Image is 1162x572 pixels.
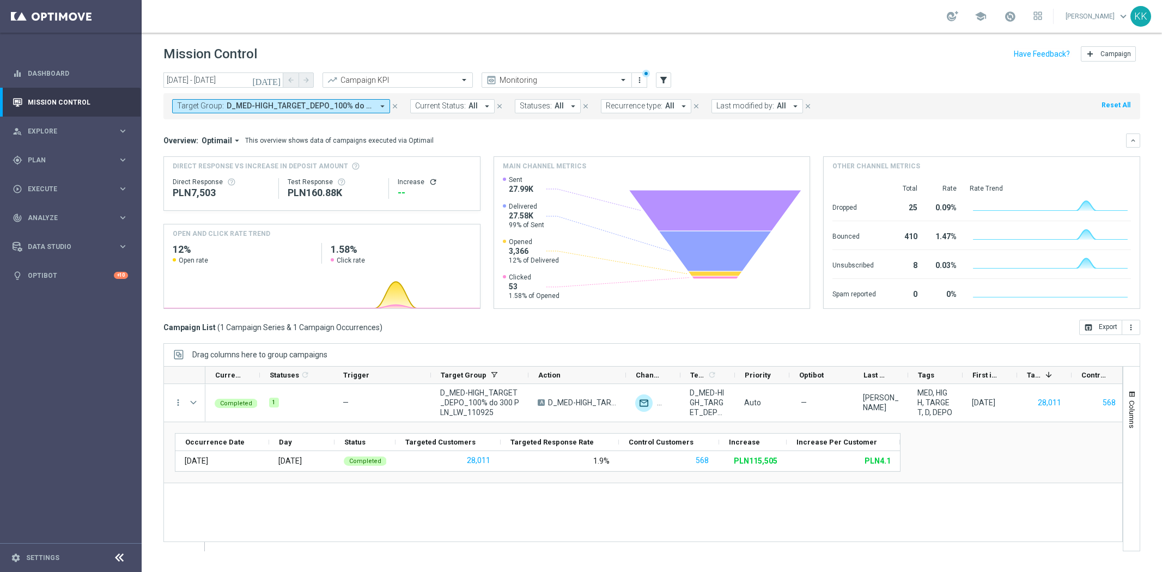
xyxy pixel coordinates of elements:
button: filter_alt [656,72,671,88]
div: lightbulb Optibot +10 [12,271,129,280]
button: Last modified by: All arrow_drop_down [711,99,803,113]
span: Execute [28,186,118,192]
p: PLN4.1 [865,456,891,466]
span: Priority [745,371,771,379]
i: open_in_browser [1084,323,1093,332]
span: D_MED-HIGH_TARGET_DEPO_100% do 300 PLN_LW_110925 [690,388,726,417]
span: Direct Response VS Increase In Deposit Amount [173,161,348,171]
span: 53 [509,282,559,291]
span: All [555,101,564,111]
span: ( [217,322,220,332]
button: Current Status: All arrow_drop_down [410,99,495,113]
span: Templates [690,371,706,379]
i: lightbulb [13,271,22,281]
button: more_vert [173,398,183,407]
span: Channel [636,371,662,379]
span: Last modified by: [716,101,774,111]
div: 0% [930,284,957,302]
button: equalizer Dashboard [12,69,129,78]
span: Status [344,438,366,446]
i: arrow_drop_down [679,101,689,111]
h1: Mission Control [163,46,257,62]
div: Plan [13,155,118,165]
i: close [582,102,589,110]
ng-select: Monitoring [482,72,632,88]
button: track_changes Analyze keyboard_arrow_right [12,214,129,222]
span: Trigger [343,371,369,379]
span: 99% of Sent [509,221,544,229]
span: Action [538,371,561,379]
i: keyboard_arrow_right [118,212,128,223]
div: Rate Trend [970,184,1131,193]
div: Mission Control [12,98,129,107]
span: Columns [1128,400,1136,428]
div: There are unsaved changes [642,70,650,77]
button: 28,011 [1037,396,1062,410]
button: person_search Explore keyboard_arrow_right [12,127,129,136]
span: Optimail [202,136,232,145]
span: All [665,101,674,111]
span: Tags [918,371,934,379]
div: Analyze [13,213,118,223]
button: arrow_back [283,72,299,88]
i: trending_up [327,75,338,86]
span: Calculate column [706,369,716,381]
span: Sent [509,175,533,184]
button: 28,011 [466,454,491,467]
input: Select date range [163,72,283,88]
div: Mission Control [13,88,128,117]
button: keyboard_arrow_down [1126,133,1140,148]
span: All [777,101,786,111]
div: Friday [278,456,302,466]
div: 0.09% [930,198,957,215]
button: 568 [695,454,710,467]
span: Target Group: [177,101,224,111]
i: close [496,102,503,110]
span: Drag columns here to group campaigns [192,350,327,359]
i: more_vert [1127,323,1135,332]
div: Unsubscribed [832,255,876,273]
div: This overview shows data of campaigns executed via Optimail [245,136,434,145]
i: arrow_drop_down [232,136,242,145]
a: Mission Control [28,88,128,117]
div: 410 [889,227,917,244]
div: +10 [114,272,128,279]
i: arrow_back [287,76,295,84]
span: 27.99K [509,184,533,194]
div: gps_fixed Plan keyboard_arrow_right [12,156,129,165]
i: close [692,102,700,110]
span: Open rate [179,256,208,265]
i: arrow_forward [302,76,310,84]
i: filter_alt [659,75,668,85]
button: add Campaign [1081,46,1136,62]
div: 1.9% [593,456,610,466]
span: school [975,10,987,22]
span: Optibot [799,371,824,379]
button: arrow_forward [299,72,314,88]
div: 0 [889,284,917,302]
i: arrow_drop_down [790,101,800,111]
div: Bounced [832,227,876,244]
i: track_changes [13,213,22,223]
button: more_vert [634,74,645,87]
button: refresh [429,178,437,186]
i: person_search [13,126,22,136]
a: Optibot [28,261,114,290]
div: PLN160,875 [288,186,380,199]
div: Optibot [13,261,128,290]
i: keyboard_arrow_right [118,155,128,165]
div: Explore [13,126,118,136]
button: open_in_browser Export [1079,320,1122,335]
i: refresh [301,370,309,379]
div: play_circle_outline Execute keyboard_arrow_right [12,185,129,193]
i: keyboard_arrow_right [118,184,128,194]
div: Press SPACE to select this row. [164,384,205,422]
i: close [391,102,399,110]
h4: Other channel metrics [832,161,920,171]
span: Data Studio [28,244,118,250]
button: Data Studio keyboard_arrow_right [12,242,129,251]
button: close [581,100,591,112]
